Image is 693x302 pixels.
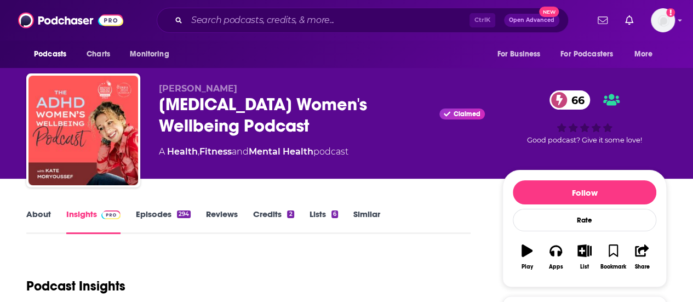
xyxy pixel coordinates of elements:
a: Show notifications dropdown [621,11,638,30]
span: , [198,146,199,157]
button: List [570,237,599,277]
div: Share [634,264,649,270]
span: More [634,47,653,62]
div: 6 [331,210,338,218]
span: Good podcast? Give it some love! [527,136,642,144]
img: Podchaser - Follow, Share and Rate Podcasts [18,10,123,31]
h1: Podcast Insights [26,278,125,294]
button: Play [513,237,541,277]
button: open menu [627,44,667,65]
span: Ctrl K [469,13,495,27]
button: Bookmark [599,237,627,277]
input: Search podcasts, credits, & more... [187,12,469,29]
a: InsightsPodchaser Pro [66,209,121,234]
a: Fitness [199,146,232,157]
span: 66 [560,90,590,110]
div: 294 [177,210,191,218]
a: Reviews [206,209,238,234]
img: Podchaser Pro [101,210,121,219]
button: Share [628,237,656,277]
div: Apps [549,264,563,270]
button: Follow [513,180,656,204]
span: New [539,7,559,17]
button: Open AdvancedNew [504,14,559,27]
span: For Podcasters [560,47,613,62]
div: Play [522,264,533,270]
div: Search podcasts, credits, & more... [157,8,569,33]
span: Logged in as EmilyCleary [651,8,675,32]
span: Monitoring [130,47,169,62]
a: Show notifications dropdown [593,11,612,30]
button: open menu [26,44,81,65]
div: Bookmark [600,264,626,270]
button: open menu [122,44,183,65]
span: and [232,146,249,157]
svg: Add a profile image [666,8,675,17]
button: open menu [553,44,629,65]
button: Show profile menu [651,8,675,32]
span: Podcasts [34,47,66,62]
img: User Profile [651,8,675,32]
div: Rate [513,209,656,231]
span: Open Advanced [509,18,554,23]
a: Charts [79,44,117,65]
button: open menu [489,44,554,65]
a: Credits2 [253,209,294,234]
a: Health [167,146,198,157]
a: Similar [353,209,380,234]
a: Lists6 [310,209,338,234]
a: About [26,209,51,234]
div: List [580,264,589,270]
a: Mental Health [249,146,313,157]
span: Charts [87,47,110,62]
div: 66Good podcast? Give it some love! [502,83,667,151]
div: A podcast [159,145,348,158]
span: [PERSON_NAME] [159,83,237,94]
button: Apps [541,237,570,277]
img: ADHD Women's Wellbeing Podcast [28,76,138,185]
span: For Business [497,47,540,62]
a: Episodes294 [136,209,191,234]
span: Claimed [454,111,480,117]
div: 2 [287,210,294,218]
a: 66 [549,90,590,110]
